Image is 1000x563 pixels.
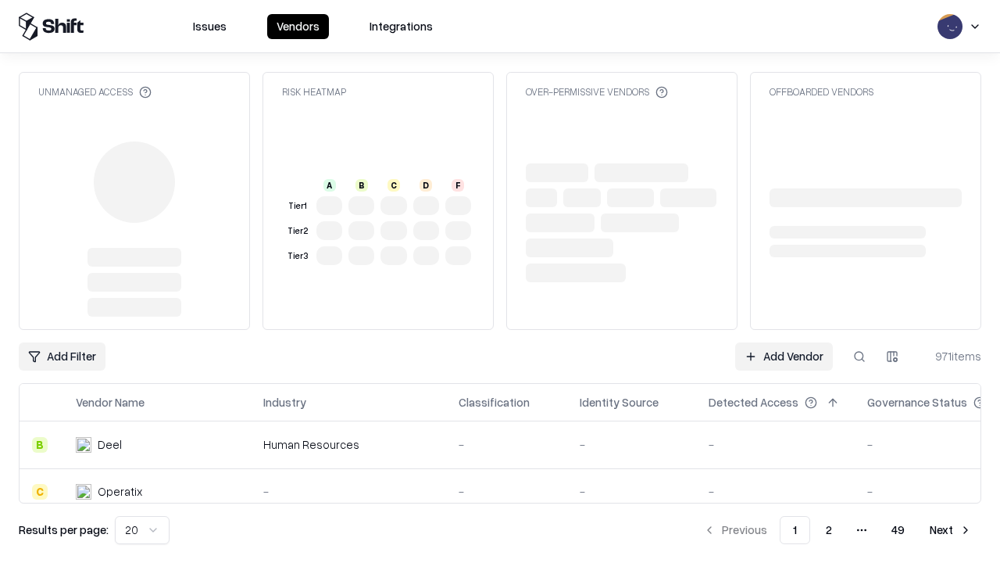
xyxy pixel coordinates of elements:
img: Deel [76,437,91,453]
nav: pagination [694,516,981,544]
a: Add Vendor [735,342,833,371]
div: Deel [98,436,122,453]
div: - [580,436,684,453]
div: Vendor Name [76,394,145,411]
div: - [459,436,555,453]
button: 2 [813,516,845,544]
div: - [459,483,555,500]
div: Risk Heatmap [282,85,346,99]
div: Unmanaged Access [38,85,152,99]
button: 1 [780,516,810,544]
div: Tier 3 [285,249,310,263]
div: Governance Status [867,394,967,411]
img: Operatix [76,484,91,500]
button: Next [920,516,981,544]
div: Classification [459,394,530,411]
div: 971 items [919,348,981,364]
div: Identity Source [580,394,659,411]
div: Operatix [98,483,142,500]
button: Add Filter [19,342,105,371]
button: Vendors [267,14,329,39]
div: B [32,437,48,453]
div: Tier 1 [285,199,310,213]
button: Integrations [360,14,442,39]
div: Over-Permissive Vendors [526,85,668,99]
div: Industry [263,394,306,411]
div: Tier 2 [285,224,310,238]
button: 49 [879,516,917,544]
div: Offboarded Vendors [770,85,873,99]
div: B [355,179,368,192]
div: - [709,436,842,453]
div: - [580,483,684,500]
div: A [323,179,336,192]
button: Issues [184,14,236,39]
div: Human Resources [263,436,434,453]
div: - [709,483,842,500]
div: C [32,484,48,500]
div: C [387,179,400,192]
p: Results per page: [19,522,109,538]
div: - [263,483,434,500]
div: D [420,179,432,192]
div: F [452,179,464,192]
div: Detected Access [709,394,798,411]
